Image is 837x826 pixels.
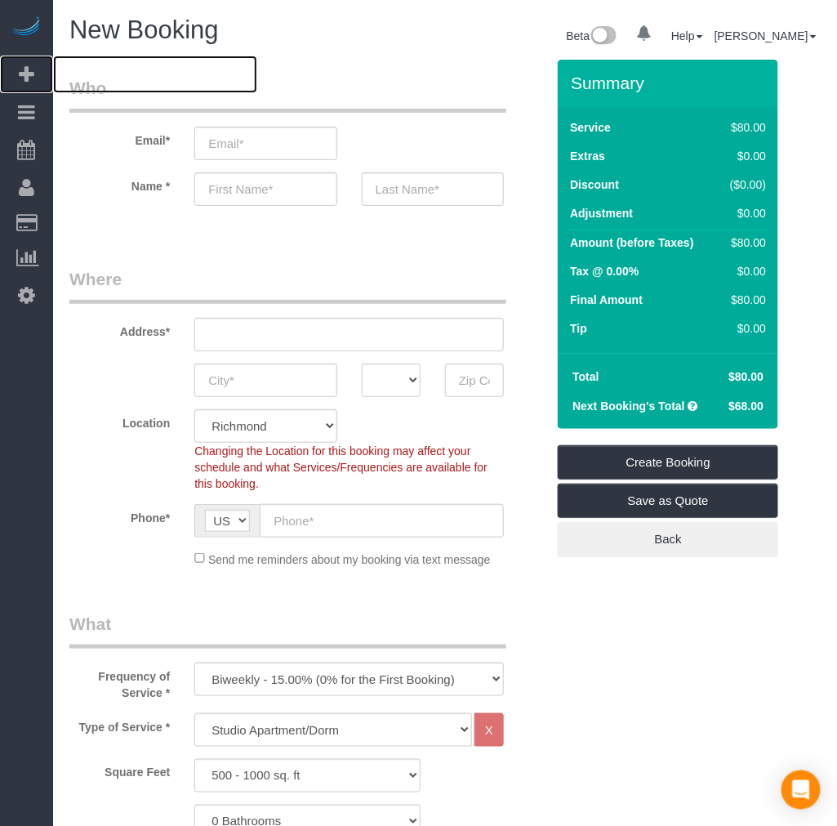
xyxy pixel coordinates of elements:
span: Changing the Location for this booking may affect your schedule and what Services/Frequencies are... [194,444,488,490]
label: Amount (before Taxes) [570,234,693,251]
h3: Summary [571,74,770,92]
input: Zip Code* [445,364,504,397]
div: $0.00 [723,148,766,164]
a: Back [558,522,778,556]
a: Save as Quote [558,484,778,518]
label: Location [57,409,182,431]
span: $80.00 [729,370,764,383]
a: Create Booking [558,445,778,480]
span: New Booking [69,16,219,44]
div: Open Intercom Messenger [781,770,821,810]
input: Phone* [260,504,504,538]
label: Extras [570,148,605,164]
img: New interface [590,26,617,47]
img: Automaid Logo [10,16,42,39]
label: Name * [57,172,182,194]
label: Adjustment [570,205,633,221]
label: Type of Service * [57,713,182,735]
span: $68.00 [729,400,764,413]
label: Service [570,119,611,136]
div: $0.00 [723,205,766,221]
legend: Who [69,76,506,113]
strong: Next Booking's Total [572,400,685,413]
div: $0.00 [723,320,766,337]
label: Square Feet [57,759,182,781]
input: City* [194,364,336,397]
a: [PERSON_NAME] [715,29,817,42]
label: Frequency of Service * [57,663,182,701]
label: Phone* [57,504,182,526]
label: Final Amount [570,292,643,308]
input: Last Name* [362,172,504,206]
legend: What [69,612,506,649]
span: Send me reminders about my booking via text message [208,552,491,565]
div: ($0.00) [723,176,766,193]
a: Beta [567,29,617,42]
strong: Total [572,370,599,383]
div: $80.00 [723,292,766,308]
label: Address* [57,318,182,340]
label: Email* [57,127,182,149]
legend: Where [69,267,506,304]
div: $80.00 [723,119,766,136]
input: Email* [194,127,336,160]
input: First Name* [194,172,336,206]
label: Tip [570,320,587,337]
div: $80.00 [723,234,766,251]
div: $0.00 [723,263,766,279]
label: Tax @ 0.00% [570,263,639,279]
a: Help [671,29,703,42]
label: Discount [570,176,619,193]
